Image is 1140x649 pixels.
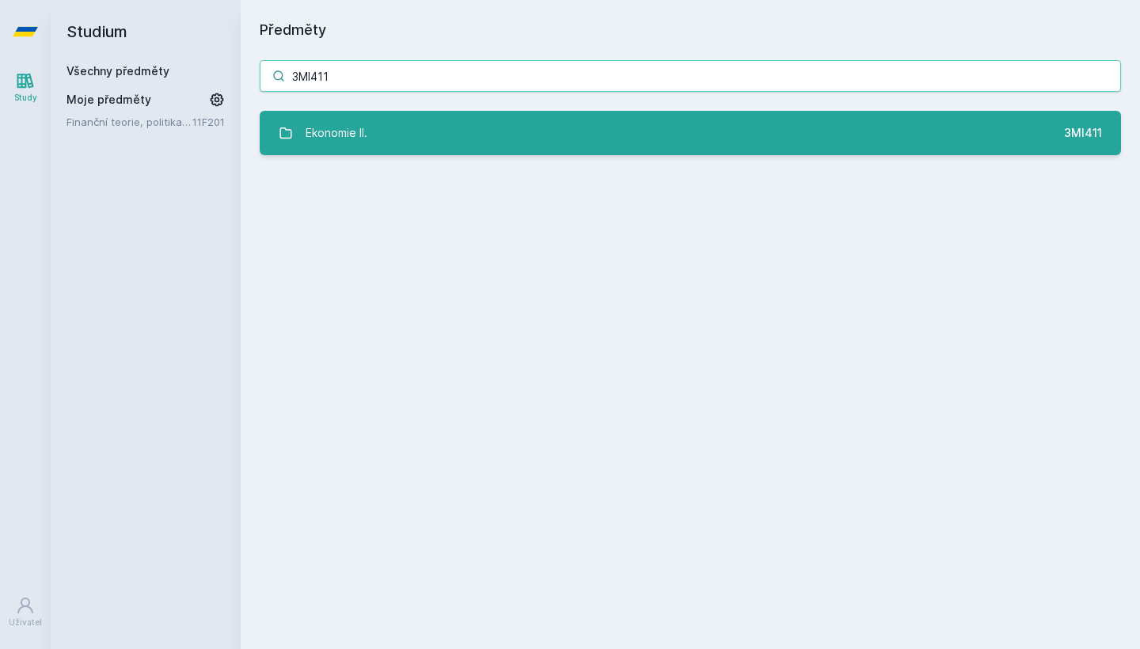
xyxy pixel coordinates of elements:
[3,63,47,112] a: Study
[260,111,1121,155] a: Ekonomie II. 3MI411
[66,114,192,130] a: Finanční teorie, politika a instituce
[3,588,47,636] a: Uživatel
[66,92,151,108] span: Moje předměty
[260,60,1121,92] input: Název nebo ident předmětu…
[192,116,225,128] a: 11F201
[66,64,169,78] a: Všechny předměty
[1064,125,1102,141] div: 3MI411
[260,19,1121,41] h1: Předměty
[14,92,37,104] div: Study
[306,117,367,149] div: Ekonomie II.
[9,617,42,628] div: Uživatel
